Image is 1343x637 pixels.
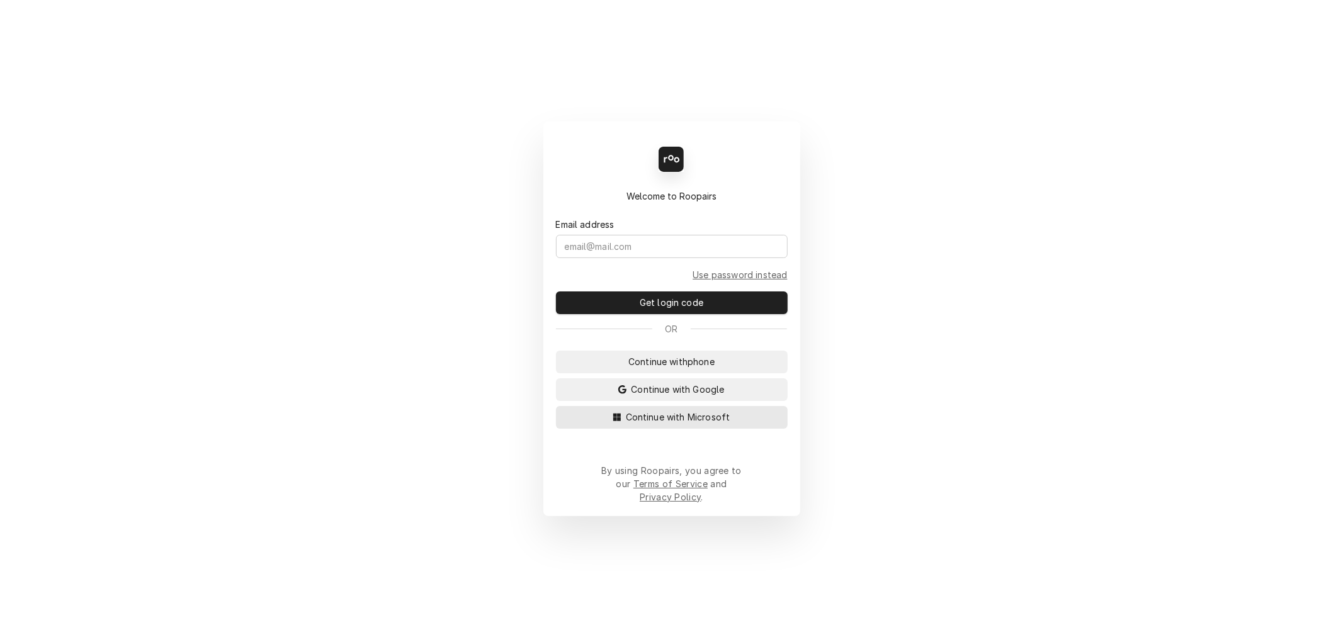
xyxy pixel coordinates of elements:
label: Email address [556,218,615,231]
div: Or [556,322,788,335]
button: Continue with Microsoft [556,406,788,429]
div: By using Roopairs, you agree to our and . [601,464,742,504]
button: Continue withphone [556,351,788,373]
a: Terms of Service [633,478,708,489]
a: Go to Email and password form [693,268,787,281]
div: Welcome to Roopairs [556,189,788,203]
span: Get login code [637,296,706,309]
span: Continue with Microsoft [623,410,733,424]
button: Get login code [556,291,788,314]
span: Continue with Google [628,383,727,396]
a: Privacy Policy [640,492,701,502]
span: Continue with phone [626,355,717,368]
input: email@mail.com [556,235,788,258]
button: Continue with Google [556,378,788,401]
